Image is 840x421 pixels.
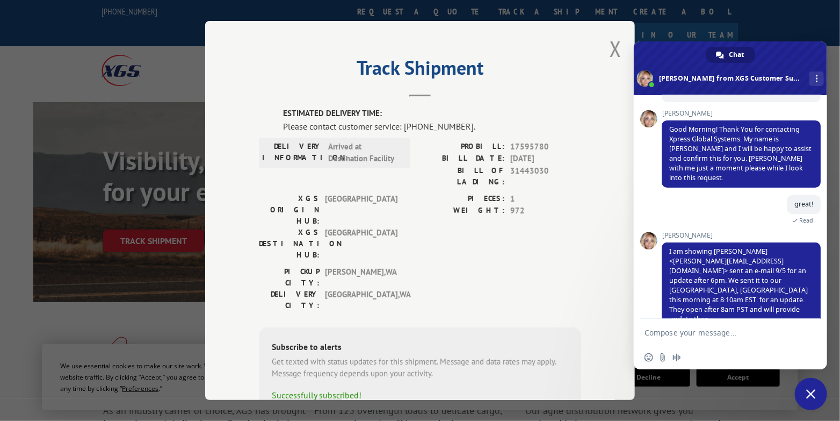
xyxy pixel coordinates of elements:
span: Audio message [672,353,681,362]
label: XGS ORIGIN HUB: [259,193,320,227]
span: 31443030 [510,165,581,188]
h2: Track Shipment [259,60,581,81]
span: [PERSON_NAME] [662,232,821,239]
span: I am showing [PERSON_NAME] <[PERSON_NAME][EMAIL_ADDRESS][DOMAIN_NAME]> sent an e-mail 9/5 for an ... [669,247,808,324]
div: Please contact customer service: [PHONE_NUMBER]. [283,120,581,133]
span: great! [794,199,813,209]
span: Chat [729,47,744,63]
span: Send a file [658,353,667,362]
label: BILL DATE: [420,153,505,165]
label: WEIGHT: [420,205,505,217]
span: Arrived at Destination Facility [328,141,401,165]
span: Good Morning! Thank You for contacting Xpress Global Systems. My name is [PERSON_NAME] and I will... [669,125,812,182]
span: 1 [510,193,581,205]
label: ESTIMATED DELIVERY TIME: [283,108,581,120]
span: [GEOGRAPHIC_DATA] [325,227,397,261]
label: PICKUP CITY: [259,266,320,289]
label: XGS DESTINATION HUB: [259,227,320,261]
span: [GEOGRAPHIC_DATA] [325,193,397,227]
span: [PERSON_NAME] [662,110,821,117]
div: More channels [809,72,824,86]
span: 17595780 [510,141,581,153]
label: PROBILL: [420,141,505,153]
span: Insert an emoji [645,353,653,362]
span: 972 [510,205,581,217]
label: DELIVERY INFORMATION: [262,141,323,165]
label: BILL OF LADING: [420,165,505,188]
div: Get texted with status updates for this shipment. Message and data rates may apply. Message frequ... [272,356,568,380]
span: [DATE] [510,153,581,165]
button: Close modal [610,34,621,63]
div: Successfully subscribed! [272,389,568,402]
span: Read [799,217,813,224]
div: Chat [706,47,755,63]
label: PIECES: [420,193,505,205]
span: [PERSON_NAME] , WA [325,266,397,289]
span: [GEOGRAPHIC_DATA] , WA [325,289,397,311]
label: DELIVERY CITY: [259,289,320,311]
textarea: Compose your message... [645,328,793,338]
div: Subscribe to alerts [272,340,568,356]
div: Close chat [795,378,827,410]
